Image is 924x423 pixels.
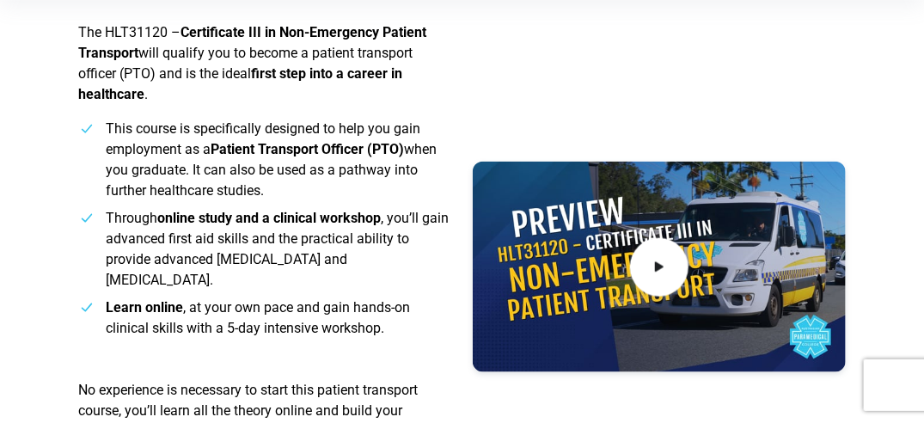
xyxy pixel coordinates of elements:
[78,24,426,102] span: The HLT31120 – will qualify you to become a patient transport officer (PTO) and is the ideal .
[106,210,449,288] span: Through , you’ll gain advanced first aid skills and the practical ability to provide advanced [ME...
[78,24,426,61] strong: Certificate III in Non-Emergency Patient Transport
[106,299,183,316] strong: Learn online
[106,299,410,336] span: , at your own pace and gain hands-on clinical skills with a 5-day intensive workshop.
[211,141,404,157] strong: Patient Transport Officer (PTO)
[157,210,381,226] strong: online study and a clinical workshop
[106,120,437,199] span: This course is specifically designed to help you gain employment as a when you graduate. It can a...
